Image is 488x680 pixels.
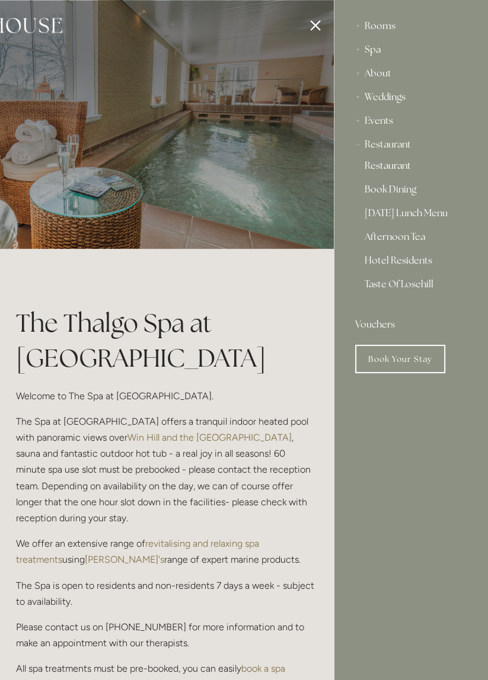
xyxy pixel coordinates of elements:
[355,14,467,38] div: Rooms
[355,62,467,85] div: About
[365,232,457,246] a: Afternoon Tea
[365,280,457,299] a: Taste Of Losehill
[365,185,457,199] a: Book Dining
[355,85,467,109] div: Weddings
[355,313,467,336] a: Vouchers
[365,256,457,270] a: Hotel Residents
[365,209,457,223] a: [DATE] Lunch Menu
[355,109,467,133] div: Events
[365,161,457,175] a: Restaurant
[355,133,467,156] div: Restaurant
[355,345,445,373] a: Book Your Stay
[355,38,467,62] div: Spa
